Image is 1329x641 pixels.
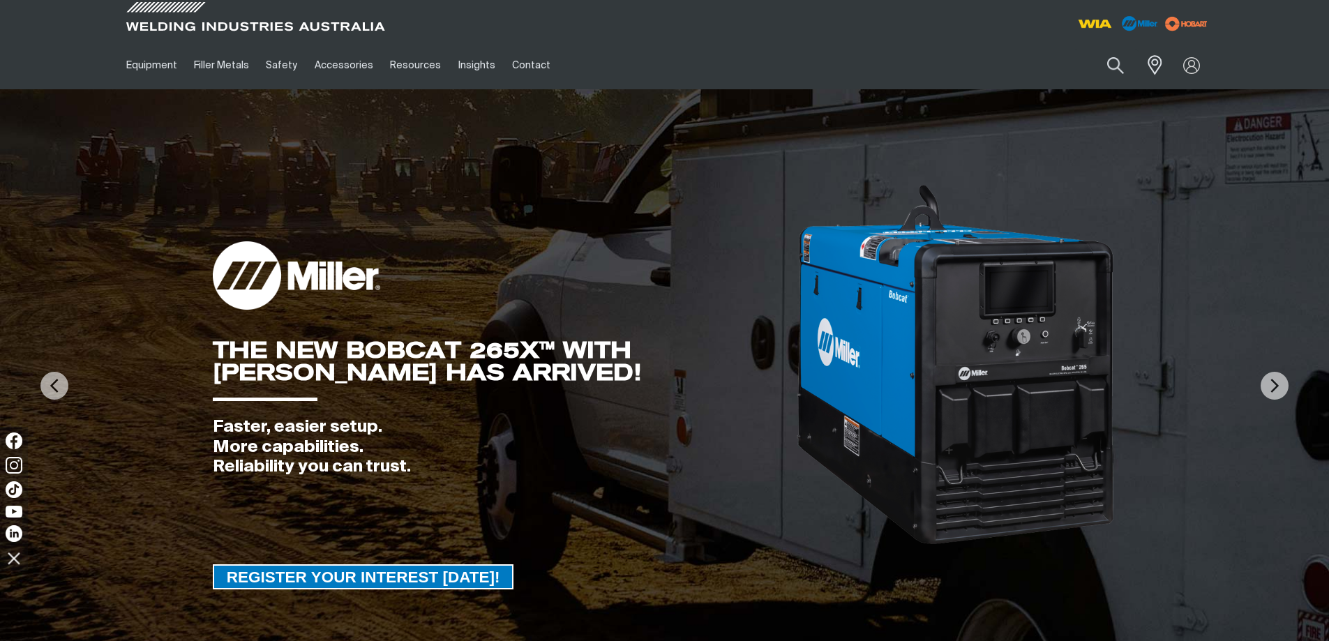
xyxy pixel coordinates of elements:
img: TikTok [6,481,22,498]
button: Search products [1092,49,1139,82]
img: YouTube [6,506,22,518]
a: Safety [257,41,306,89]
nav: Main [118,41,938,89]
a: Resources [382,41,449,89]
a: Insights [449,41,503,89]
img: Instagram [6,457,22,474]
img: Facebook [6,432,22,449]
input: Product name or item number... [1074,49,1139,82]
div: Faster, easier setup. More capabilities. Reliability you can trust. [213,417,795,477]
a: REGISTER YOUR INTEREST TODAY! [213,564,514,589]
img: PrevArrow [40,372,68,400]
a: Filler Metals [186,41,257,89]
span: REGISTER YOUR INTEREST [DATE]! [214,564,513,589]
a: Equipment [118,41,186,89]
img: NextArrow [1261,372,1289,400]
div: THE NEW BOBCAT 265X™ WITH [PERSON_NAME] HAS ARRIVED! [213,339,795,384]
img: miller [1161,13,1212,34]
a: Contact [504,41,559,89]
img: LinkedIn [6,525,22,542]
a: Accessories [306,41,382,89]
img: hide socials [2,546,26,570]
